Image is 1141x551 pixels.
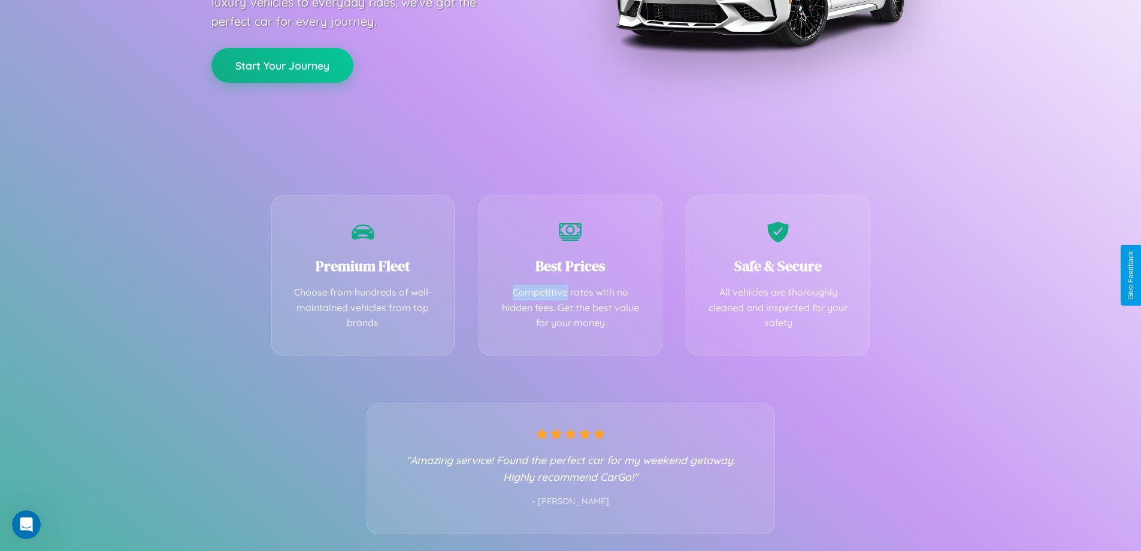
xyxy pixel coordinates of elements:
h3: Best Prices [497,256,644,276]
h3: Safe & Secure [705,256,852,276]
iframe: Intercom live chat [12,510,41,539]
div: Give Feedback [1127,251,1135,300]
p: Competitive rates with no hidden fees. Get the best value for your money [497,285,644,331]
p: "Amazing service! Found the perfect car for my weekend getaway. Highly recommend CarGo!" [391,451,750,485]
p: All vehicles are thoroughly cleaned and inspected for your safety [705,285,852,331]
p: Choose from hundreds of well-maintained vehicles from top brands [290,285,437,331]
p: - [PERSON_NAME] [391,494,750,510]
button: Start Your Journey [211,48,353,83]
h3: Premium Fleet [290,256,437,276]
